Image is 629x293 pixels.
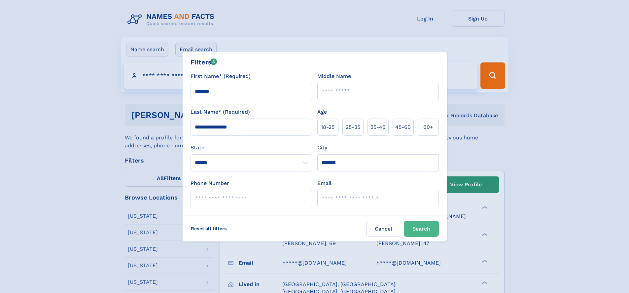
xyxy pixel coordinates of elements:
[187,221,231,237] label: Reset all filters
[191,179,229,187] label: Phone Number
[317,72,351,80] label: Middle Name
[191,108,250,116] label: Last Name* (Required)
[321,123,334,131] span: 18‑25
[404,221,439,237] button: Search
[317,108,327,116] label: Age
[366,221,401,237] label: Cancel
[395,123,411,131] span: 45‑60
[423,123,433,131] span: 60+
[346,123,360,131] span: 25‑35
[370,123,385,131] span: 35‑45
[191,72,251,80] label: First Name* (Required)
[191,144,312,152] label: State
[191,57,217,67] div: Filters
[317,179,332,187] label: Email
[317,144,327,152] label: City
